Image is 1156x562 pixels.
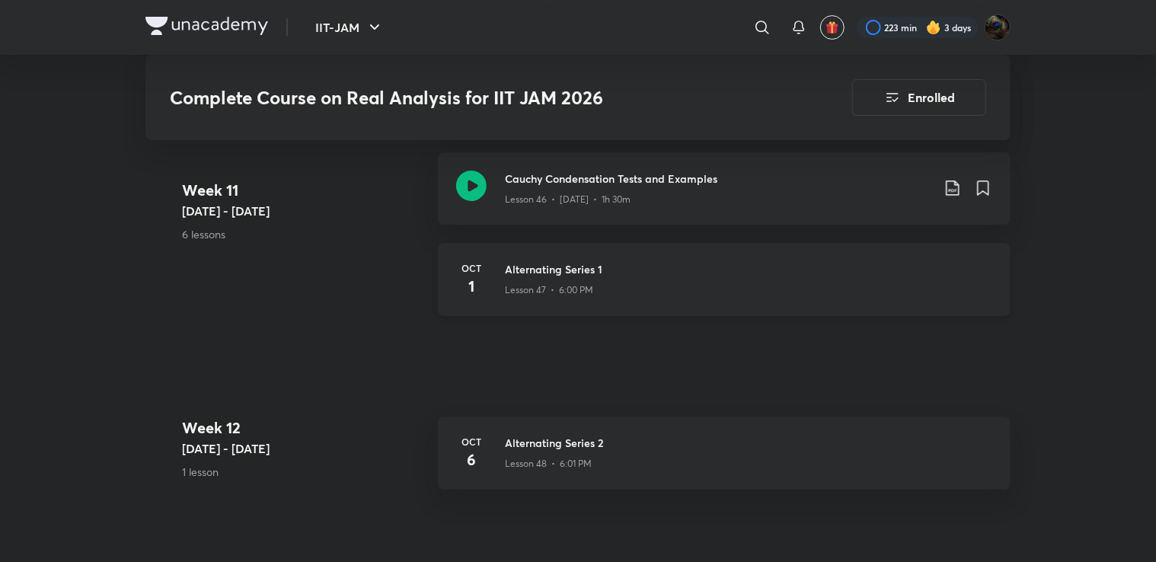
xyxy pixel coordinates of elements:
p: 1 lesson [182,464,426,480]
h3: Alternating Series 1 [505,261,992,277]
p: Lesson 48 • 6:01 PM [505,457,592,471]
p: Lesson 46 • [DATE] • 1h 30m [505,193,631,206]
img: Shubham Deshmukh [985,14,1011,40]
h6: Oct [456,435,487,449]
a: Oct6Alternating Series 2Lesson 48 • 6:01 PM [438,417,1011,508]
a: Company Logo [145,17,268,39]
h5: [DATE] - [DATE] [182,202,426,220]
h4: 1 [456,275,487,298]
a: Oct1Alternating Series 1Lesson 47 • 6:00 PM [438,243,1011,334]
img: avatar [825,21,839,34]
h4: Week 12 [182,417,426,439]
h5: [DATE] - [DATE] [182,439,426,458]
button: IIT-JAM [306,12,393,43]
p: 6 lessons [182,226,426,242]
h4: Week 11 [182,179,426,202]
a: Cauchy Condensation Tests and ExamplesLesson 46 • [DATE] • 1h 30m [438,152,1011,243]
h3: Complete Course on Real Analysis for IIT JAM 2026 [170,87,766,109]
p: Lesson 47 • 6:00 PM [505,283,593,297]
h3: Cauchy Condensation Tests and Examples [505,171,931,187]
button: avatar [820,15,845,40]
h6: Oct [456,261,487,275]
h3: Alternating Series 2 [505,435,992,451]
img: Company Logo [145,17,268,35]
img: streak [926,20,941,35]
button: Enrolled [852,79,986,116]
h4: 6 [456,449,487,471]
